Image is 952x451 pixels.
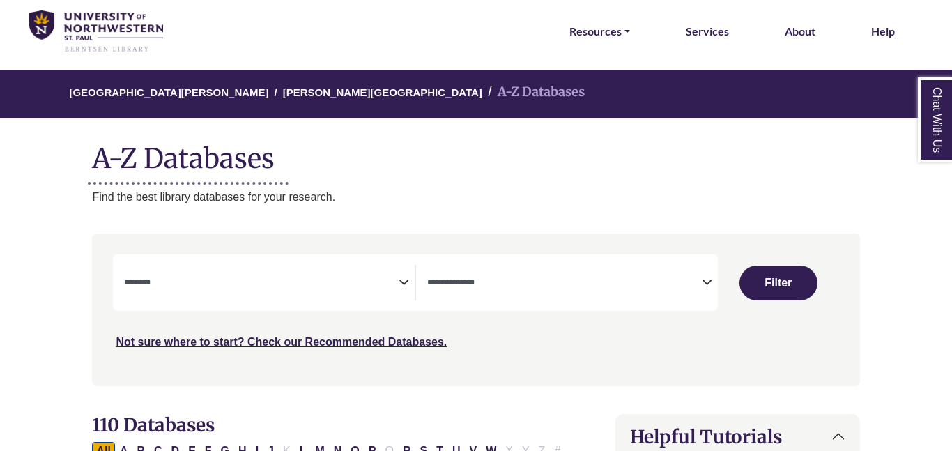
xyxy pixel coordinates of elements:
a: [PERSON_NAME][GEOGRAPHIC_DATA] [283,84,482,98]
a: Not sure where to start? Check our Recommended Databases. [116,336,447,348]
a: Resources [569,22,630,40]
a: About [785,22,815,40]
h1: A-Z Databases [92,132,859,174]
span: 110 Databases [92,413,215,436]
textarea: Search [427,278,702,289]
textarea: Search [124,278,399,289]
li: A-Z Databases [482,82,585,102]
img: library_home [29,10,163,53]
button: Submit for Search Results [739,266,817,300]
nav: Search filters [92,234,859,385]
a: Help [871,22,895,40]
a: Services [686,22,729,40]
p: Find the best library databases for your research. [92,188,859,206]
nav: breadcrumb [92,70,859,118]
a: [GEOGRAPHIC_DATA][PERSON_NAME] [69,84,268,98]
